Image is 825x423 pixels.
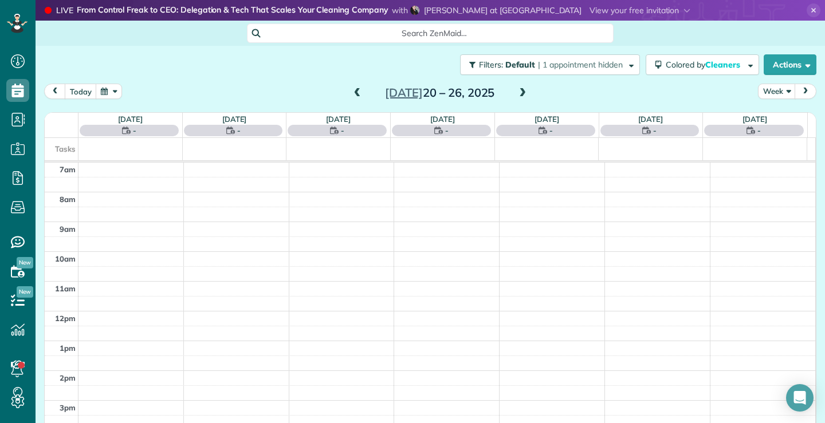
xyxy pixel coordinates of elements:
a: [DATE] [430,114,455,124]
span: - [757,125,761,136]
span: 9am [60,224,76,234]
span: 3pm [60,403,76,412]
span: Default [505,60,536,70]
a: Filters: Default | 1 appointment hidden [454,54,640,75]
span: 12pm [55,314,76,323]
a: [DATE] [118,114,143,124]
button: Week [758,84,796,99]
button: Actions [764,54,816,75]
a: [DATE] [326,114,351,124]
a: [DATE] [222,114,247,124]
span: with [392,5,408,15]
div: Open Intercom Messenger [786,384,814,412]
span: - [445,125,449,136]
span: [DATE] [385,85,423,100]
button: Colored byCleaners [646,54,759,75]
strong: From Control Freak to CEO: Delegation & Tech That Scales Your Cleaning Company [77,5,388,17]
span: 7am [60,165,76,174]
span: 10am [55,254,76,263]
span: - [237,125,241,136]
button: prev [44,84,66,99]
h2: 20 – 26, 2025 [368,86,512,99]
span: - [341,125,344,136]
span: | 1 appointment hidden [538,60,623,70]
span: 8am [60,195,76,204]
span: New [17,257,33,268]
img: shania-gladwell-6797a017bd7bf123f9365e7c430506f42b0a3696308763b8e5c002cb2b4c4d73.jpg [410,6,419,15]
span: Cleaners [705,60,742,70]
button: Filters: Default | 1 appointment hidden [460,54,640,75]
span: - [653,125,657,136]
span: New [17,286,33,298]
button: next [795,84,816,99]
span: - [549,125,553,136]
a: [DATE] [638,114,663,124]
span: 1pm [60,343,76,353]
span: [PERSON_NAME] at [GEOGRAPHIC_DATA] [424,5,582,15]
span: - [133,125,136,136]
button: today [65,84,97,99]
span: 11am [55,284,76,293]
span: 2pm [60,373,76,382]
span: Filters: [479,60,503,70]
a: [DATE] [742,114,767,124]
span: Colored by [666,60,744,70]
span: Tasks [55,144,76,153]
a: [DATE] [535,114,559,124]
